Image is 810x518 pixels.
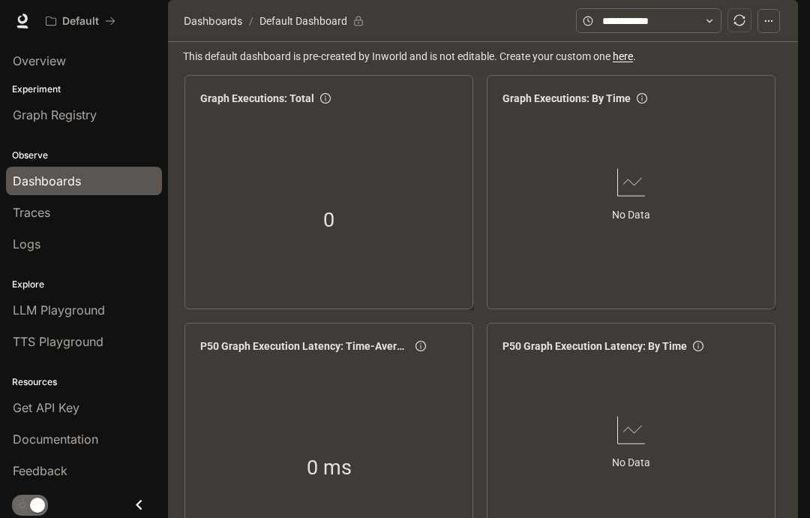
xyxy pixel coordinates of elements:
[183,48,786,65] span: This default dashboard is pre-created by Inworld and is not editable. Create your custom one .
[200,338,409,354] span: P50 Graph Execution Latency: Time-Averaged
[613,50,633,62] a: here
[320,93,331,104] span: info-circle
[502,90,631,107] span: Graph Executions: By Time
[249,13,253,29] span: /
[256,7,350,35] article: Default Dashboard
[733,14,745,26] span: sync
[307,452,352,483] span: 0 ms
[200,90,314,107] span: Graph Executions: Total
[184,12,242,30] span: Dashboards
[62,15,99,28] p: Default
[637,93,647,104] span: info-circle
[693,341,703,351] span: info-circle
[180,12,246,30] button: Dashboards
[612,206,650,223] article: No Data
[502,338,687,354] span: P50 Graph Execution Latency: By Time
[39,6,122,36] button: All workspaces
[612,454,650,471] article: No Data
[323,204,334,236] span: 0
[415,341,426,351] span: info-circle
